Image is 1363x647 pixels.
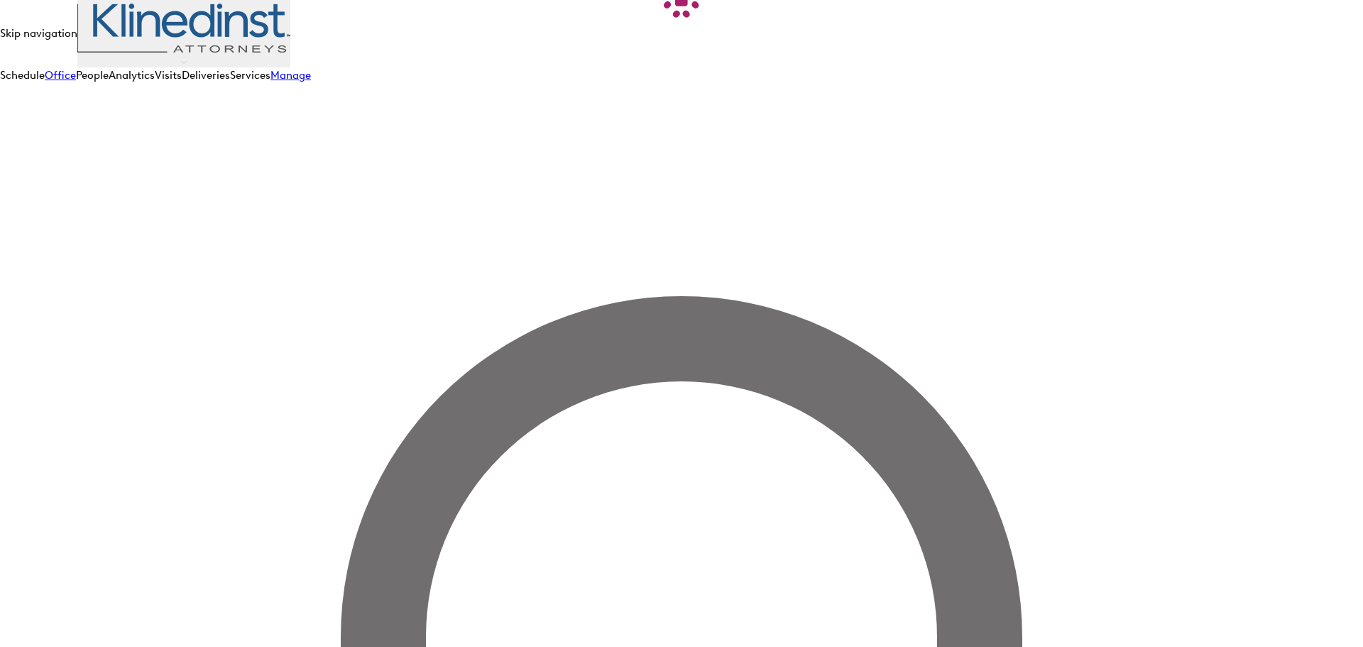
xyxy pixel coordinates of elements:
[182,69,230,82] a: Deliveries
[270,69,311,82] a: Manage
[76,69,109,82] a: People
[230,69,270,82] a: Services
[155,69,182,82] a: Visits
[45,69,76,82] a: Office
[109,69,155,82] a: Analytics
